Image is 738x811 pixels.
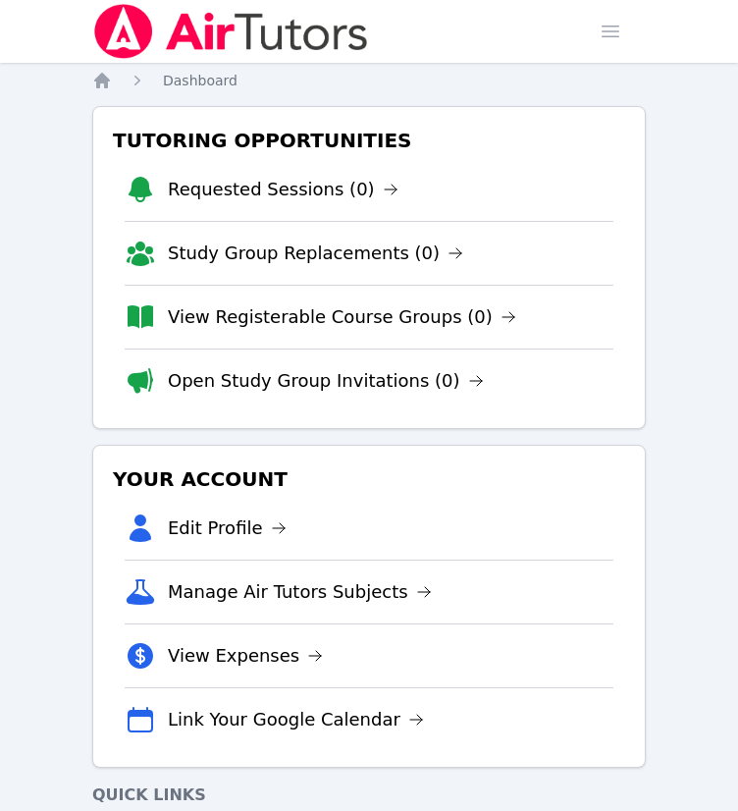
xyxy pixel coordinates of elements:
a: Open Study Group Invitations (0) [168,367,484,395]
a: Dashboard [163,71,237,90]
a: Manage Air Tutors Subjects [168,578,432,606]
h3: Your Account [109,461,629,497]
a: View Expenses [168,642,323,670]
img: Air Tutors [92,4,370,59]
a: Study Group Replacements (0) [168,240,463,267]
a: Link Your Google Calendar [168,706,424,733]
span: Dashboard [163,73,237,88]
a: Requested Sessions (0) [168,176,398,203]
h3: Tutoring Opportunities [109,123,629,158]
a: View Registerable Course Groups (0) [168,303,516,331]
a: Edit Profile [168,514,287,542]
nav: Breadcrumb [92,71,646,90]
h4: Quick Links [92,784,646,807]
